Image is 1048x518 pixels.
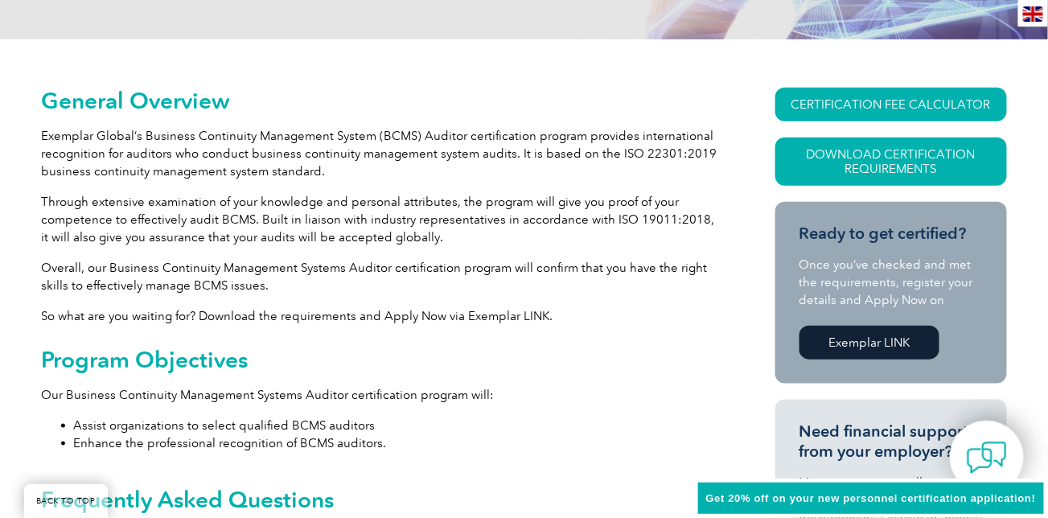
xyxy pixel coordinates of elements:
[42,193,717,246] p: Through extensive examination of your knowledge and personal attributes, the program will give yo...
[799,326,939,360] a: Exemplar LINK
[799,224,983,244] h3: Ready to get certified?
[42,259,717,294] p: Overall, our Business Continuity Management Systems Auditor certification program will confirm th...
[24,484,108,518] a: BACK TO TOP
[1023,6,1043,22] img: en
[74,417,717,434] li: Assist organizations to select qualified BCMS auditors
[42,127,717,180] p: Exemplar Global’s Business Continuity Management System (BCMS) Auditor certification program prov...
[775,138,1007,186] a: Download Certification Requirements
[967,438,1007,478] img: contact-chat.png
[74,434,717,452] li: Enhance the professional recognition of BCMS auditors.
[799,421,983,462] h3: Need financial support from your employer?
[42,347,717,372] h2: Program Objectives
[775,88,1007,121] a: CERTIFICATION FEE CALCULATOR
[42,386,717,404] p: Our Business Continuity Management Systems Auditor certification program will:
[706,492,1036,504] span: Get 20% off on your new personnel certification application!
[799,256,983,309] p: Once you’ve checked and met the requirements, register your details and Apply Now on
[42,487,717,512] h2: Frequently Asked Questions
[42,88,717,113] h2: General Overview
[42,307,717,325] p: So what are you waiting for? Download the requirements and Apply Now via Exemplar LINK.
